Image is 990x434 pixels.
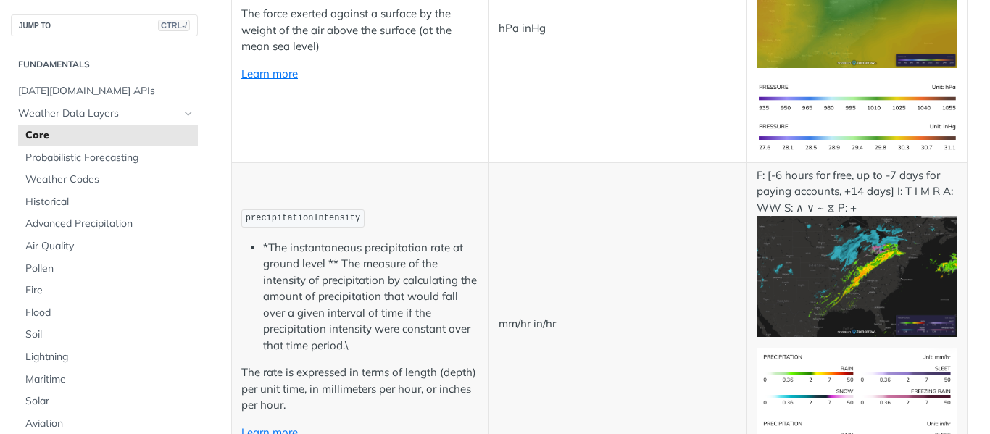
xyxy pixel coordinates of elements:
[757,268,958,282] span: Expand image
[11,14,198,36] button: JUMP TOCTRL-/
[11,80,198,102] a: [DATE][DOMAIN_NAME] APIs
[263,240,479,354] li: *The instantaneous precipitation rate at ground level ** The measure of the intensity of precipit...
[18,84,194,99] span: [DATE][DOMAIN_NAME] APIs
[25,195,194,209] span: Historical
[25,417,194,431] span: Aviation
[18,346,198,368] a: Lightning
[25,151,194,165] span: Probabilistic Forecasting
[18,280,198,301] a: Fire
[18,258,198,280] a: Pollen
[18,324,198,346] a: Soil
[757,167,958,337] p: F: [-6 hours for free, up to -7 days for paying accounts, +14 days] I: T I M R A: WW S: ∧ ∨ ~ ⧖ P: +
[241,6,479,55] p: The force exerted against a surface by the weight of the air above the surface (at the mean sea l...
[241,67,298,80] a: Learn more
[18,169,198,191] a: Weather Codes
[25,262,194,276] span: Pollen
[11,58,198,71] h2: Fundamentals
[18,107,179,121] span: Weather Data Layers
[18,235,198,257] a: Air Quality
[25,327,194,342] span: Soil
[183,108,194,120] button: Hide subpages for Weather Data Layers
[25,217,194,231] span: Advanced Precipitation
[25,306,194,320] span: Flood
[18,125,198,146] a: Core
[158,20,190,31] span: CTRL-/
[757,91,958,104] span: Expand image
[25,394,194,409] span: Solar
[18,391,198,412] a: Solar
[25,283,194,298] span: Fire
[757,130,958,143] span: Expand image
[241,364,479,414] p: The rate is expressed in terms of length (depth) per unit time, in millimeters per hour, or inche...
[11,103,198,125] a: Weather Data LayersHide subpages for Weather Data Layers
[25,172,194,187] span: Weather Codes
[246,213,360,223] span: precipitationIntensity
[18,369,198,391] a: Maritime
[18,147,198,169] a: Probabilistic Forecasting
[25,350,194,364] span: Lightning
[757,373,958,387] span: Expand image
[25,372,194,387] span: Maritime
[18,302,198,324] a: Flood
[25,239,194,254] span: Air Quality
[25,128,194,143] span: Core
[499,316,736,333] p: mm/hr in/hr
[18,191,198,213] a: Historical
[18,213,198,235] a: Advanced Precipitation
[499,20,736,37] p: hPa inHg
